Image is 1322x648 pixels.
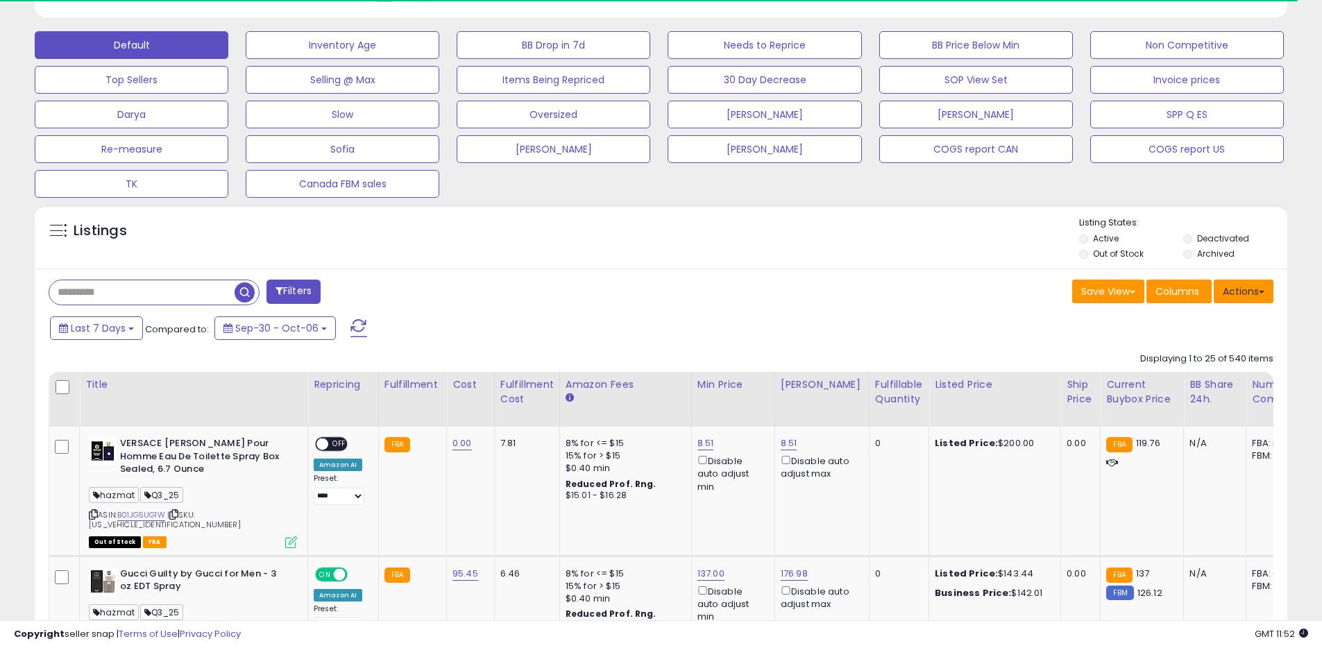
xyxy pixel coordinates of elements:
div: $200.00 [935,437,1050,450]
div: $142.01 [935,587,1050,599]
button: Sep-30 - Oct-06 [214,316,336,340]
span: 119.76 [1136,436,1160,450]
div: 0.00 [1067,568,1090,580]
div: 8% for <= $15 [566,437,681,450]
div: Disable auto adjust max [781,583,858,611]
div: ASIN: [89,437,297,547]
button: [PERSON_NAME] [879,101,1073,128]
span: All listings that are currently out of stock and unavailable for purchase on Amazon [89,536,141,548]
div: Displaying 1 to 25 of 540 items [1140,352,1273,366]
div: Current Buybox Price [1106,377,1178,407]
div: Disable auto adjust max [781,453,858,480]
button: SOP View Set [879,66,1073,94]
label: Deactivated [1197,232,1249,244]
button: Save View [1072,280,1144,303]
div: $0.40 min [566,592,681,605]
button: [PERSON_NAME] [668,101,861,128]
span: 126.12 [1137,586,1162,599]
div: Amazon Fees [566,377,686,392]
button: Needs to Reprice [668,31,861,59]
div: 15% for > $15 [566,580,681,592]
a: 95.45 [452,567,478,581]
span: hazmat [89,487,139,503]
button: Sofia [246,135,439,163]
button: [PERSON_NAME] [668,135,861,163]
div: seller snap | | [14,628,241,641]
button: Filters [266,280,321,304]
div: Preset: [314,604,368,636]
small: Amazon Fees. [566,392,574,404]
div: [PERSON_NAME] [781,377,863,392]
div: Fulfillment Cost [500,377,554,407]
div: FBM: 3 [1252,580,1298,592]
small: FBA [384,437,410,452]
button: Items Being Repriced [457,66,650,94]
span: Compared to: [145,323,209,336]
button: Canada FBM sales [246,170,439,198]
a: Privacy Policy [180,627,241,640]
label: Archived [1197,248,1235,259]
label: Out of Stock [1093,248,1144,259]
button: Inventory Age [246,31,439,59]
a: 137.00 [697,567,724,581]
div: Disable auto adjust min [697,453,764,493]
div: 7.81 [500,437,549,450]
h5: Listings [74,221,127,241]
button: TK [35,170,228,198]
a: 8.51 [781,436,797,450]
div: 0 [875,568,918,580]
div: FBM: n/a [1252,450,1298,462]
img: 41ugUep3hzL._SL40_.jpg [89,568,117,595]
div: 15% for > $15 [566,450,681,462]
b: Reduced Prof. Rng. [566,478,656,490]
strong: Copyright [14,627,65,640]
div: BB Share 24h. [1189,377,1240,407]
span: 137 [1136,567,1149,580]
button: Darya [35,101,228,128]
span: OFF [346,568,368,580]
div: Fulfillment [384,377,441,392]
div: Min Price [697,377,769,392]
button: Oversized [457,101,650,128]
span: hazmat [89,604,139,620]
button: [PERSON_NAME] [457,135,650,163]
div: Disable auto adjust min [697,583,764,624]
small: FBA [384,568,410,583]
a: 0.00 [452,436,472,450]
button: Top Sellers [35,66,228,94]
div: N/A [1189,568,1235,580]
button: Non Competitive [1090,31,1284,59]
div: $143.44 [935,568,1050,580]
div: N/A [1189,437,1235,450]
button: BB Drop in 7d [457,31,650,59]
span: Q3_25 [140,604,183,620]
b: Business Price: [935,586,1011,599]
div: Num of Comp. [1252,377,1303,407]
button: SPP Q ES [1090,101,1284,128]
button: Invoice prices [1090,66,1284,94]
span: ON [316,568,334,580]
span: OFF [328,438,350,450]
div: Preset: [314,474,368,505]
button: Columns [1146,280,1212,303]
div: 0.00 [1067,437,1090,450]
div: 8% for <= $15 [566,568,681,580]
span: Columns [1155,284,1199,298]
b: Listed Price: [935,436,998,450]
span: 2025-10-14 11:52 GMT [1255,627,1308,640]
span: Q3_25 [140,487,183,503]
b: Listed Price: [935,567,998,580]
button: Selling @ Max [246,66,439,94]
div: Cost [452,377,489,392]
div: $0.40 min [566,462,681,475]
div: Fulfillable Quantity [875,377,923,407]
span: Last 7 Days [71,321,126,335]
label: Active [1093,232,1119,244]
button: COGS report CAN [879,135,1073,163]
div: FBA: n/a [1252,437,1298,450]
button: Default [35,31,228,59]
div: Amazon AI [314,459,362,471]
button: BB Price Below Min [879,31,1073,59]
small: FBA [1106,437,1132,452]
b: Gucci Guilty by Gucci for Men - 3 oz EDT Spray [120,568,289,597]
